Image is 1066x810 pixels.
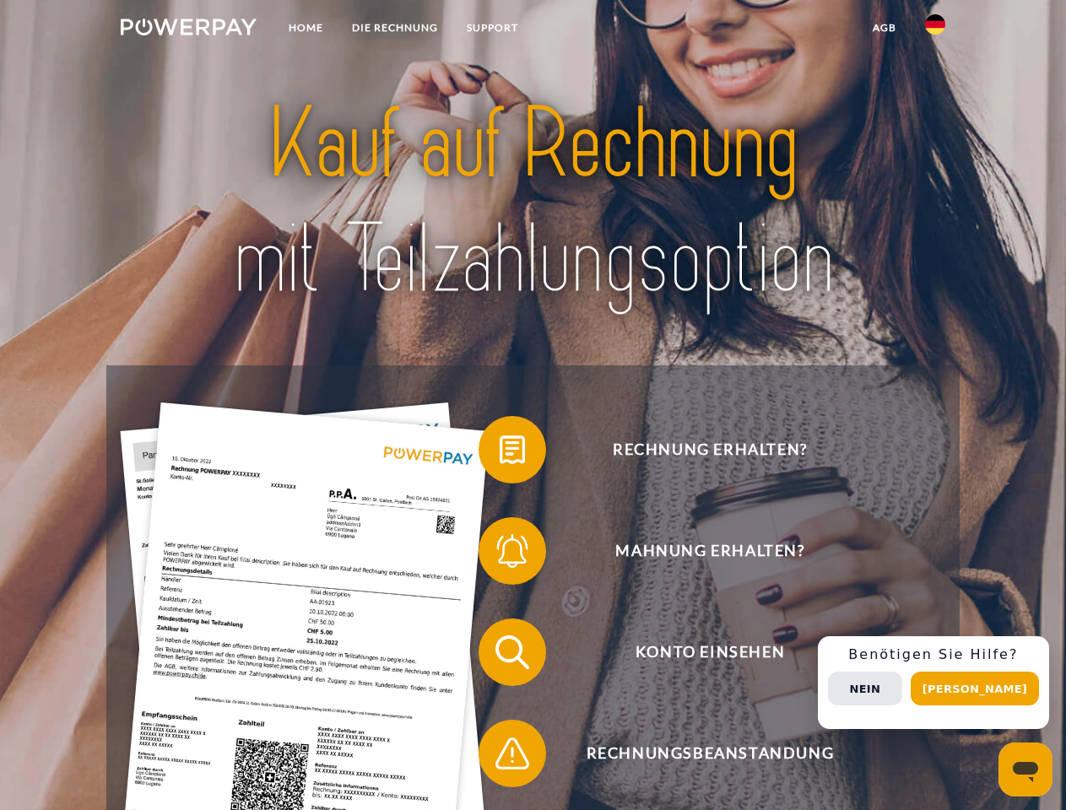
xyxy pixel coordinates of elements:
button: Rechnungsbeanstandung [479,720,917,787]
button: Rechnung erhalten? [479,416,917,483]
img: title-powerpay_de.svg [161,81,905,323]
button: Nein [828,672,902,705]
span: Konto einsehen [503,618,917,686]
a: Home [274,13,338,43]
a: agb [858,13,911,43]
span: Rechnung erhalten? [503,416,917,483]
button: Konto einsehen [479,618,917,686]
img: qb_search.svg [491,631,533,673]
img: qb_bell.svg [491,530,533,572]
iframe: Schaltfläche zum Öffnen des Messaging-Fensters [998,742,1052,796]
img: qb_bill.svg [491,429,533,471]
span: Mahnung erhalten? [503,517,917,585]
button: [PERSON_NAME] [911,672,1039,705]
h3: Benötigen Sie Hilfe? [828,646,1039,663]
span: Rechnungsbeanstandung [503,720,917,787]
img: de [925,14,945,35]
a: DIE RECHNUNG [338,13,452,43]
img: logo-powerpay-white.svg [121,19,257,35]
img: qb_warning.svg [491,732,533,775]
div: Schnellhilfe [818,636,1049,729]
a: SUPPORT [452,13,533,43]
button: Mahnung erhalten? [479,517,917,585]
